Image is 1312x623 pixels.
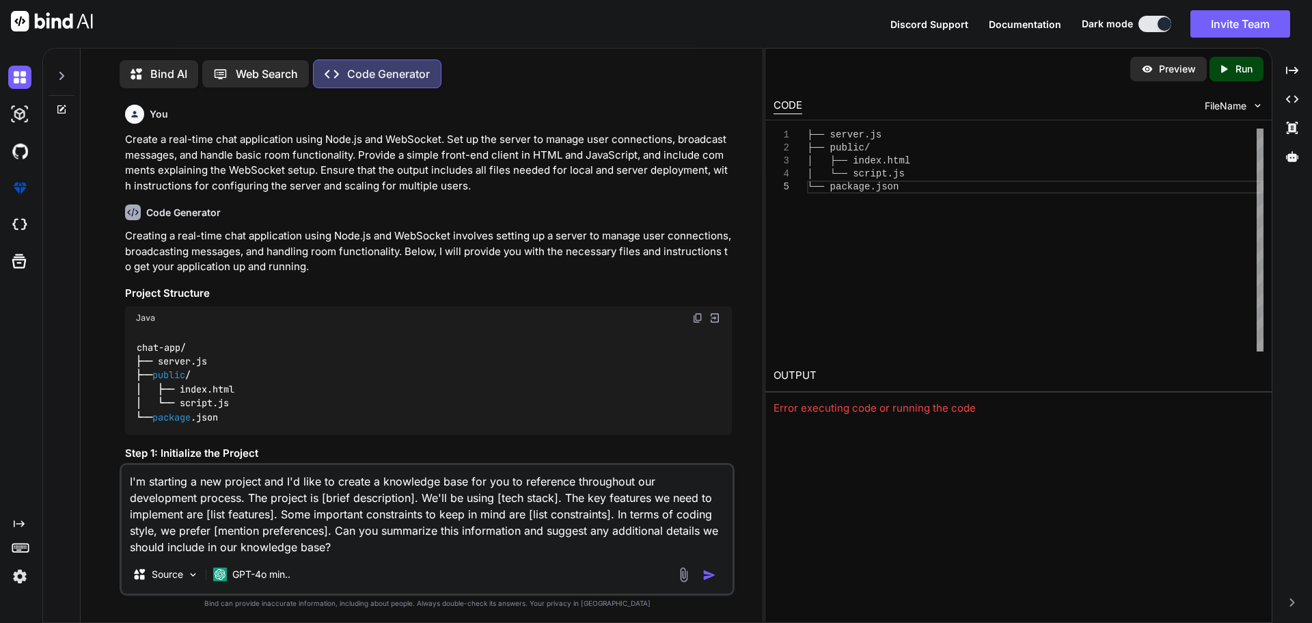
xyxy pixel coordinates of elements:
h6: Code Generator [146,206,221,220]
textarea: I'm starting a new project and I'd like to create a knowledge base for you to reference throughou... [122,465,733,555]
span: package [152,411,191,423]
img: cloudideIcon [8,213,31,237]
p: Code Generator [347,66,430,82]
p: Preview [1159,62,1196,76]
div: 2 [774,142,789,155]
span: └── package.json [807,181,899,192]
h3: Step 1: Initialize the Project [125,446,732,462]
img: copy [692,313,703,323]
div: CODE [774,98,802,114]
p: Bind can provide inaccurate information, including about people. Always double-check its answers.... [120,598,735,609]
img: premium [8,176,31,200]
button: Discord Support [890,17,968,31]
img: chevron down [1252,100,1263,111]
img: GPT-4o mini [213,568,227,581]
div: 1 [774,129,789,142]
h3: Project Structure [125,286,732,302]
span: Documentation [989,18,1061,30]
span: Java [136,313,155,323]
span: FileName [1205,99,1246,113]
div: 3 [774,155,789,168]
p: Run [1235,62,1253,76]
span: Discord Support [890,18,968,30]
span: ├── public/ [807,142,870,153]
p: Create a real-time chat application using Node.js and WebSocket. Set up the server to manage user... [125,132,732,194]
div: Error executing code or running the code [774,401,1263,416]
div: 5 [774,181,789,194]
span: │ └── script.js [807,168,905,179]
p: GPT-4o min.. [232,568,290,581]
span: ├── server.js [807,129,881,140]
img: icon [702,568,716,582]
span: │ ├── index.html [807,155,910,166]
p: Bind AI [150,66,187,82]
span: public [152,369,185,382]
img: Open in Browser [709,312,721,324]
button: Documentation [989,17,1061,31]
img: darkAi-studio [8,103,31,126]
h6: You [150,107,168,121]
button: Invite Team [1190,10,1290,38]
img: Bind AI [11,11,93,31]
img: darkChat [8,66,31,89]
img: settings [8,565,31,588]
img: Pick Models [187,569,199,581]
p: Web Search [236,66,298,82]
h2: OUTPUT [765,360,1272,392]
p: Creating a real-time chat application using Node.js and WebSocket involves setting up a server to... [125,228,732,275]
span: Dark mode [1082,17,1133,31]
p: Source [152,568,183,581]
div: 4 [774,168,789,181]
img: githubDark [8,140,31,163]
img: preview [1141,63,1153,75]
img: attachment [676,567,692,583]
code: chat-app/ ├── server.js ├── / │ ├── index.html │ └── script.js └── .json [136,341,234,425]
